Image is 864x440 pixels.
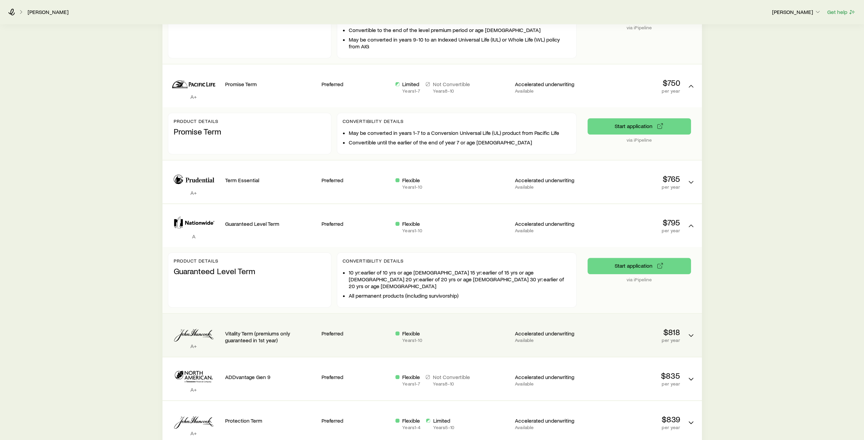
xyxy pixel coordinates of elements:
p: Guaranteed Level Term [225,220,316,227]
li: 10 yr: earlier of 10 yrs or age [DEMOGRAPHIC_DATA] 15 yr: earlier of 15 yrs or age [DEMOGRAPHIC_D... [349,269,571,289]
p: Accelerated underwriting [515,177,583,184]
p: Years 8 - 10 [433,381,470,387]
p: Convertibility Details [343,119,571,124]
p: Flexible [402,374,420,380]
p: $818 [589,327,680,337]
p: A [168,233,220,240]
p: A+ [168,189,220,196]
p: Accelerated underwriting [515,417,583,424]
p: Years 1 - 7 [402,88,420,94]
p: Flexible [402,220,422,227]
li: May be converted in years 1-7 to a Conversion Universal Life (UL) product from Pacific Life [349,129,571,136]
p: Term Essential [225,177,316,184]
p: per year [589,88,680,94]
p: Flexible [402,330,422,337]
p: Available [515,88,583,94]
p: Limited [402,81,420,88]
p: per year [589,337,680,343]
p: Available [515,425,583,430]
p: Accelerated underwriting [515,374,583,380]
p: A+ [168,430,220,437]
p: Available [515,337,583,343]
p: Available [515,381,583,387]
p: $839 [589,414,680,424]
p: Years 8 - 10 [433,88,470,94]
p: Flexible [402,417,421,424]
p: per year [589,425,680,430]
p: Promise Term [225,81,316,88]
p: per year [589,228,680,233]
p: $750 [589,78,680,88]
p: Preferred [321,81,390,88]
p: Years 1 - 10 [402,228,422,233]
p: Preferred [321,330,390,337]
p: A+ [168,343,220,349]
p: $765 [589,174,680,184]
p: Years 5 - 10 [433,425,454,430]
p: via iPipeline [587,25,691,30]
p: Flexible [402,177,422,184]
li: All permanent products (including survivorship) [349,292,571,299]
li: May be converted in years 9-10 to an Indexed Universal Life (IUL) or Whole Life (WL) policy from AIG [349,36,571,50]
p: Not Convertible [433,374,470,380]
p: Preferred [321,374,390,380]
p: $835 [589,371,680,380]
p: Years 1 - 7 [402,381,420,387]
li: Convertible until the earlier of the end of year 7 or age [DEMOGRAPHIC_DATA] [349,139,571,146]
a: [PERSON_NAME] [27,9,69,15]
p: $795 [589,218,680,227]
p: Protection Term [225,417,316,424]
p: Limited [433,417,454,424]
li: Convertible to the end of the level premium period or age [DEMOGRAPHIC_DATA] [349,27,571,33]
button: via iPipeline [587,258,691,274]
button: via iPipeline [587,118,691,135]
p: via iPipeline [587,277,691,282]
p: Available [515,228,583,233]
p: A+ [168,93,220,100]
p: Accelerated underwriting [515,81,583,88]
p: Convertibility Details [343,258,571,264]
p: Product details [174,119,326,124]
p: per year [589,184,680,190]
p: Preferred [321,177,390,184]
p: via iPipeline [587,137,691,143]
p: Years 1 - 10 [402,184,422,190]
p: ADDvantage Gen 9 [225,374,316,380]
p: per year [589,381,680,387]
button: [PERSON_NAME] [772,8,821,16]
p: Promise Term [174,127,326,136]
p: Guaranteed Level Term [174,266,326,276]
p: Preferred [321,220,390,227]
p: Not Convertible [433,81,470,88]
p: Years 1 - 10 [402,337,422,343]
p: [PERSON_NAME] [772,9,821,15]
p: A+ [168,386,220,393]
p: Preferred [321,417,390,424]
p: Product details [174,258,326,264]
p: Accelerated underwriting [515,330,583,337]
p: Accelerated underwriting [515,220,583,227]
p: Years 1 - 4 [402,425,421,430]
button: Get help [827,8,856,16]
p: Vitality Term (premiums only guaranteed in 1st year) [225,330,316,344]
p: Available [515,184,583,190]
